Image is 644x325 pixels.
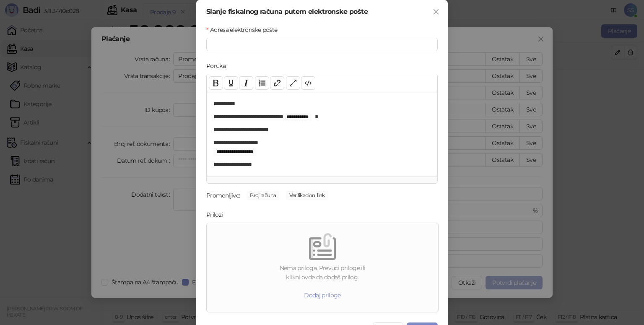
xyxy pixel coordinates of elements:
[206,61,231,70] label: Poruka
[209,76,223,90] button: Bold
[270,76,284,90] button: Link
[210,263,435,282] div: Nema priloga. Prevuci priloge ili klikni ovde da dodaš prilog.
[429,5,443,18] button: Close
[210,226,435,309] span: emptyNema priloga. Prevuci priloge iliklikni ovde da dodaš prilog.Dodaj priloge
[206,8,438,15] div: Slanje fiskalnog računa putem elektronske pošte
[206,25,283,34] label: Adresa elektronske pošte
[309,233,336,260] img: empty
[255,76,269,90] button: List
[297,289,348,302] button: Dodaj priloge
[433,8,439,15] span: close
[286,191,328,200] span: Verifikacioni link
[224,76,238,90] button: Underline
[206,38,438,51] input: Adresa elektronske pošte
[239,76,253,90] button: Italic
[247,191,279,200] span: Broj računa
[206,210,228,219] label: Prilozi
[206,191,240,200] div: Promenljive:
[301,76,315,90] button: Code view
[286,76,300,90] button: Full screen
[429,8,443,15] span: Zatvori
